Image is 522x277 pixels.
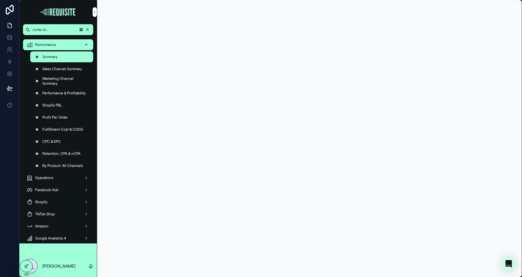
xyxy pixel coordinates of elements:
[42,54,57,59] span: Summary
[23,233,93,244] a: Google Analytics 4
[42,139,61,144] span: CPC & EPC
[30,88,93,99] a: Performance & Profitability
[19,35,97,243] div: scrollable content
[23,209,93,220] a: TikTok Shop
[35,42,56,47] span: Performance
[30,76,93,86] a: Marketing Channel Summary
[42,103,62,108] span: Shopify P&L
[35,187,58,192] span: Facebook Ads
[42,76,87,86] span: Marketing Channel Summary
[30,64,93,74] a: Sales Channel Summary
[42,91,86,96] span: Performance & Profitability
[30,51,93,62] a: Summary
[42,115,68,120] span: Profit Per Order
[85,27,90,32] span: K
[30,148,93,159] a: Retention, CPA & nCPA
[35,236,66,241] span: Google Analytics 4
[42,127,83,132] span: Fulfillment Cost & COGS
[30,136,93,147] a: CPC & EPC
[23,247,52,252] span: Viewing as Hailey
[42,151,80,156] span: Retention, CPA & nCPA
[23,24,93,35] button: Jump to...K
[42,67,82,71] span: Sales Channel Summary
[35,200,48,204] span: Shopify
[30,160,93,171] a: By Product: All Channels
[23,221,93,232] a: Amazon
[39,7,77,17] img: App logo
[23,172,93,183] a: Operations
[32,27,76,32] span: Jump to...
[35,175,53,180] span: Operations
[30,124,93,135] a: Fulfillment Cost & COGS
[501,256,516,271] div: Open Intercom Messenger
[35,212,55,217] span: TikTok Shop
[30,100,93,111] a: Shopify P&L
[30,112,93,123] a: Profit Per Order
[42,263,75,269] p: [PERSON_NAME]
[23,197,93,207] a: Shopify
[42,163,83,168] span: By Product: All Channels
[35,224,48,229] span: Amazon
[23,184,93,195] a: Facebook Ads
[23,39,93,50] a: Performance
